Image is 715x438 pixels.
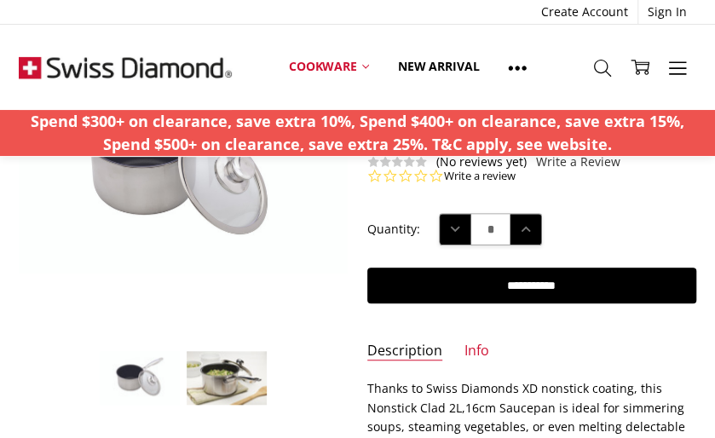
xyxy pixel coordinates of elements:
img: Free Shipping On Every Order [19,25,232,110]
a: Info [464,342,489,361]
img: XD Nonstick Clad Induction 16cm x 10cm 2L SAUCEPAN + LID [186,350,268,406]
a: Description [367,342,442,361]
label: Quantity: [367,220,420,239]
img: XD Nonstick Clad Induction 16cm x 10cm 2L SAUCEPAN + LID [99,350,181,406]
a: Write a review [444,169,516,184]
a: Write a Review [536,155,620,169]
a: Show All [493,48,541,86]
p: Spend $300+ on clearance, save extra 10%, Spend $400+ on clearance, save extra 15%, Spend $500+ o... [9,110,706,156]
a: New arrival [383,48,493,85]
a: Cookware [274,48,383,85]
span: (No reviews yet) [436,155,527,169]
